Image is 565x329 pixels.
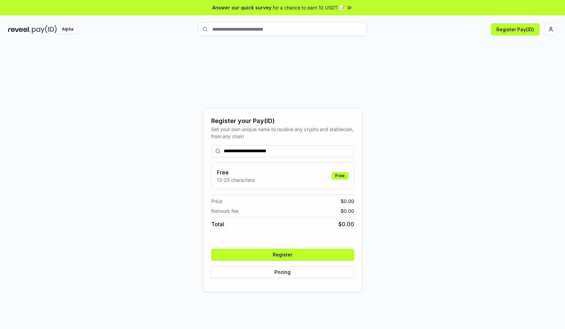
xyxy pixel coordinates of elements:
span: $ 0.00 [341,207,354,214]
span: $ 0.00 [341,198,354,205]
span: $ 0.00 [338,220,354,228]
div: Free [332,172,348,179]
div: Alpha [58,25,77,34]
span: Price [211,198,222,205]
button: Register [211,249,354,261]
img: reveel_dark [8,25,31,34]
button: Register Pay(ID) [491,23,539,35]
button: Pricing [211,266,354,278]
div: Register your Pay(ID) [211,116,354,126]
span: Network fee [211,207,238,214]
p: 13-25 characters [217,176,255,183]
div: Get your own unique name to receive any crypto and stablecoin, from any chain [211,126,354,140]
span: for a chance to earn 10 USDT 📝 [273,4,345,11]
img: pay_id [32,25,57,34]
h3: Free [217,168,255,176]
span: Total [211,220,224,228]
span: Answer our quick survey [212,4,271,11]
